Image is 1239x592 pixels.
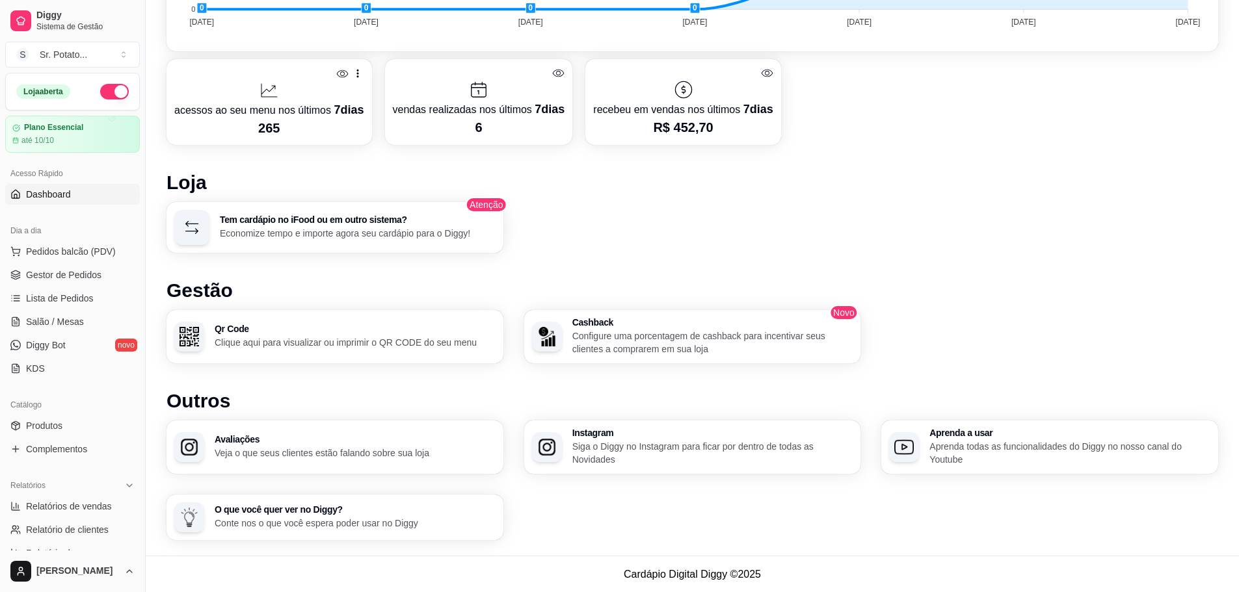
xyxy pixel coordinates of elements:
p: Configure uma porcentagem de cashback para incentivar seus clientes a comprarem em sua loja [572,329,853,355]
button: Select a team [5,42,140,68]
tspan: [DATE] [189,18,214,27]
span: 7 dias [535,103,565,116]
article: até 10/10 [21,135,54,146]
div: Sr. Potato ... [40,48,87,61]
article: Plano Essencial [24,123,83,133]
span: Novo [829,305,859,320]
a: DiggySistema de Gestão [5,5,140,36]
p: Economize tempo e importe agora seu cardápio para o Diggy! [220,227,496,240]
tspan: [DATE] [1011,18,1036,27]
button: AvaliaçõesAvaliaçõesVeja o que seus clientes estão falando sobre sua loja [167,420,503,474]
tspan: [DATE] [354,18,379,27]
p: Conte nos o que você espera poder usar no Diggy [215,517,496,530]
button: Pedidos balcão (PDV) [5,241,140,262]
p: Clique aqui para visualizar ou imprimir o QR CODE do seu menu [215,336,496,349]
div: Loja aberta [16,84,70,99]
a: Complementos [5,439,140,459]
tspan: [DATE] [1176,18,1201,27]
button: CashbackCashbackConfigure uma porcentagem de cashback para incentivar seus clientes a comprarem e... [524,310,861,363]
h3: Qr Code [215,324,496,333]
tspan: [DATE] [518,18,543,27]
button: Qr CodeQr CodeClique aqui para visualizar ou imprimir o QR CODE do seu menu [167,310,503,363]
div: Acesso Rápido [5,163,140,184]
img: Qr Code [180,327,199,346]
p: Siga o Diggy no Instagram para ficar por dentro de todas as Novidades [572,440,853,466]
a: Produtos [5,415,140,436]
div: Catálogo [5,394,140,415]
a: Salão / Mesas [5,311,140,332]
button: O que você quer ver no Diggy?O que você quer ver no Diggy?Conte nos o que você espera poder usar ... [167,495,503,540]
span: Dashboard [26,188,71,201]
p: 6 [393,118,565,136]
a: Gestor de Pedidos [5,264,140,285]
span: Atenção [466,197,507,212]
img: Instagram [537,437,557,457]
span: Gestor de Pedidos [26,268,101,281]
span: [PERSON_NAME] [36,565,119,577]
button: Aprenda a usarAprenda a usarAprenda todas as funcionalidades do Diggy no nosso canal do Youtube [881,420,1218,474]
span: Sistema de Gestão [36,21,135,32]
tspan: 0 [191,5,195,13]
p: Veja o que seus clientes estão falando sobre sua loja [215,446,496,459]
p: 265 [174,119,364,137]
span: Complementos [26,443,87,456]
p: vendas realizadas nos últimos [393,100,565,118]
h3: Aprenda a usar [929,428,1210,437]
img: O que você quer ver no Diggy? [180,508,199,527]
h3: Avaliações [215,435,496,444]
span: Salão / Mesas [26,315,84,328]
img: Avaliações [180,437,199,457]
span: KDS [26,362,45,375]
a: Relatórios de vendas [5,496,140,517]
a: Dashboard [5,184,140,205]
p: R$ 452,70 [593,118,773,136]
span: Relatórios [10,480,46,491]
button: [PERSON_NAME] [5,556,140,587]
span: Relatório de mesas [26,547,105,560]
tspan: [DATE] [847,18,872,27]
h1: Loja [167,171,1218,194]
h3: Instagram [572,428,853,437]
a: KDS [5,358,140,379]
h1: Gestão [167,279,1218,302]
a: Plano Essencialaté 10/10 [5,116,140,153]
button: Tem cardápio no iFood ou em outro sistema?Economize tempo e importe agora seu cardápio para o Diggy! [167,202,503,253]
p: acessos ao seu menu nos últimos [174,101,364,119]
h3: O que você quer ver no Diggy? [215,505,496,514]
h1: Outros [167,389,1218,413]
img: Aprenda a usar [894,437,914,457]
a: Relatório de clientes [5,519,140,540]
h3: Tem cardápio no iFood ou em outro sistema? [220,215,496,224]
span: Relatório de clientes [26,523,109,536]
a: Diggy Botnovo [5,335,140,355]
span: Relatórios de vendas [26,500,112,513]
p: recebeu em vendas nos últimos [593,100,773,118]
span: Diggy [36,10,135,21]
span: 7 dias [743,103,773,116]
span: Pedidos balcão (PDV) [26,245,116,258]
tspan: [DATE] [682,18,707,27]
a: Relatório de mesas [5,543,140,563]
div: Dia a dia [5,220,140,241]
button: Alterar Status [100,84,129,99]
span: 7 dias [334,103,364,116]
p: Aprenda todas as funcionalidades do Diggy no nosso canal do Youtube [929,440,1210,466]
a: Lista de Pedidos [5,288,140,309]
img: Cashback [537,327,557,346]
h3: Cashback [572,318,853,327]
span: Lista de Pedidos [26,292,94,305]
span: Diggy Bot [26,339,66,352]
span: S [16,48,29,61]
button: InstagramInstagramSiga o Diggy no Instagram para ficar por dentro de todas as Novidades [524,420,861,474]
span: Produtos [26,419,62,432]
